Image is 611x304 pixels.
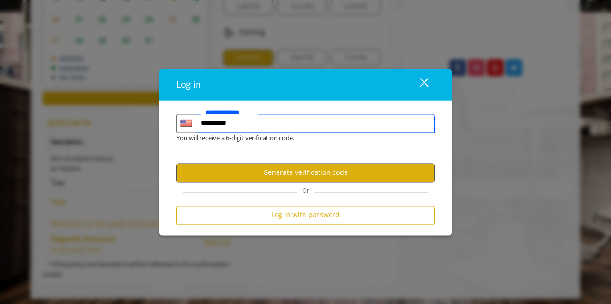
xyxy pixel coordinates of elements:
span: Log in [176,79,201,90]
button: Log in with password [176,206,435,225]
button: close dialog [402,75,435,94]
span: Or [297,186,314,195]
div: close dialog [409,78,428,92]
button: Generate verification code [176,163,435,182]
div: Country [176,114,196,133]
div: You will receive a 6-digit verification code. [169,133,427,143]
